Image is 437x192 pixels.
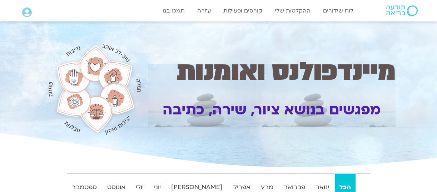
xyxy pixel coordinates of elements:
[271,4,314,18] a: ההקלטות שלי
[386,5,418,16] img: תודעה בריאה
[319,4,357,18] a: לוח שידורים
[159,4,188,18] a: תמכו בנו
[194,4,214,18] a: עזרה
[220,4,266,18] a: קורסים ופעילות
[148,98,396,122] p: מפגשים בנושא ציור, שירה, כתיבה
[148,60,396,83] h1: מיינדפולנס ואומנות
